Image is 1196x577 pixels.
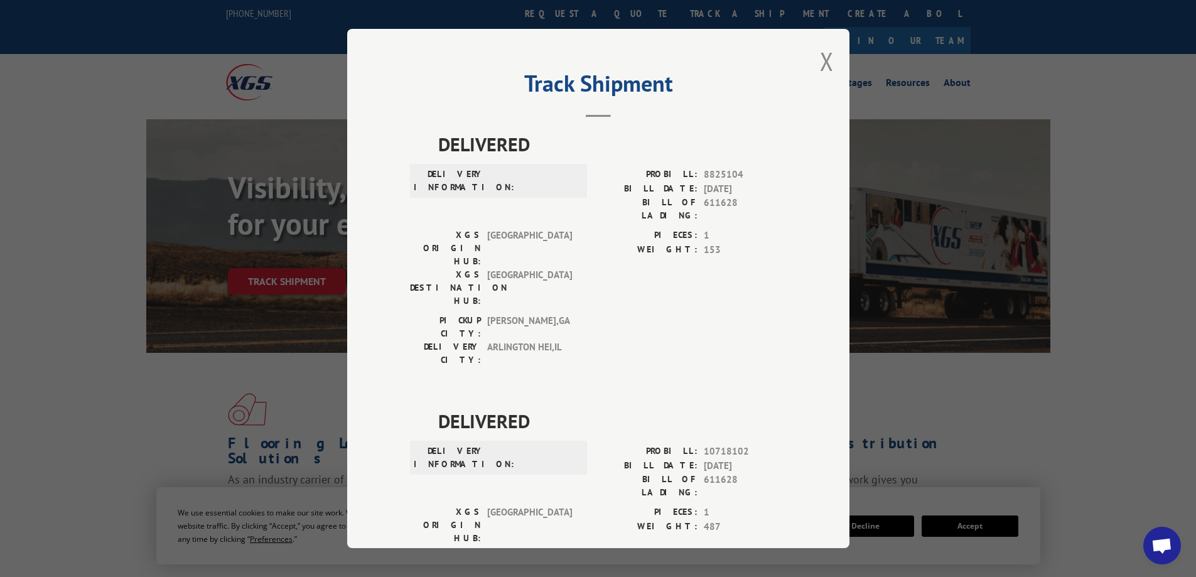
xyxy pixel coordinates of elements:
[410,268,481,308] label: XGS DESTINATION HUB:
[598,520,698,534] label: WEIGHT:
[704,182,787,197] span: [DATE]
[487,229,572,268] span: [GEOGRAPHIC_DATA]
[1143,527,1181,564] div: Open chat
[704,445,787,459] span: 10718102
[410,314,481,340] label: PICKUP CITY:
[414,445,485,471] label: DELIVERY INFORMATION:
[704,473,787,499] span: 611628
[704,168,787,182] span: 8825104
[414,168,485,194] label: DELIVERY INFORMATION:
[598,229,698,243] label: PIECES:
[704,196,787,222] span: 611628
[598,243,698,257] label: WEIGHT:
[704,505,787,520] span: 1
[410,75,787,99] h2: Track Shipment
[598,182,698,197] label: BILL DATE:
[598,168,698,182] label: PROBILL:
[704,520,787,534] span: 487
[598,505,698,520] label: PIECES:
[410,229,481,268] label: XGS ORIGIN HUB:
[487,505,572,545] span: [GEOGRAPHIC_DATA]
[487,340,572,367] span: ARLINGTON HEI , IL
[598,459,698,473] label: BILL DATE:
[487,268,572,308] span: [GEOGRAPHIC_DATA]
[704,243,787,257] span: 153
[410,505,481,545] label: XGS ORIGIN HUB:
[598,196,698,222] label: BILL OF LADING:
[438,407,787,435] span: DELIVERED
[704,229,787,243] span: 1
[598,445,698,459] label: PROBILL:
[820,45,834,78] button: Close modal
[704,459,787,473] span: [DATE]
[410,340,481,367] label: DELIVERY CITY:
[598,473,698,499] label: BILL OF LADING:
[487,314,572,340] span: [PERSON_NAME] , GA
[438,130,787,158] span: DELIVERED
